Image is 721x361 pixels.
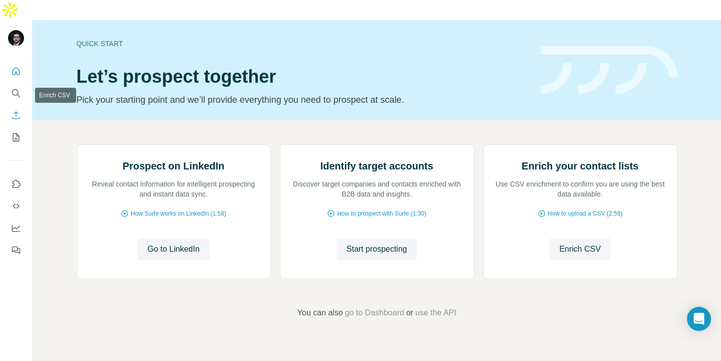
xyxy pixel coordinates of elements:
button: Quick start [8,62,24,80]
span: How to prospect with Surfe (1:30) [337,209,426,218]
p: Discover target companies and contacts enriched with B2B data and insights. [290,179,464,199]
button: Dashboard [8,219,24,237]
button: Use Surfe API [8,197,24,215]
h2: Enrich your contact lists [522,159,638,173]
h1: Let’s prospect together [77,67,529,87]
div: Open Intercom Messenger [687,307,711,331]
h2: Identify target accounts [320,159,434,173]
button: Search [8,84,24,102]
button: go to Dashboard [345,307,404,319]
p: Pick your starting point and we’ll provide everything you need to prospect at scale. [77,93,529,107]
span: You can also [297,307,343,319]
p: Use CSV enrichment to confirm you are using the best data available. [494,179,667,199]
div: Quick start [77,39,529,49]
button: Enrich CSV [8,106,24,124]
img: Avatar [8,30,24,46]
button: My lists [8,128,24,146]
p: Reveal contact information for intelligent prospecting and instant data sync. [87,179,260,199]
button: Enrich CSV [549,238,611,260]
img: banner [541,46,677,95]
button: Feedback [8,241,24,259]
button: use the API [415,307,456,319]
span: How to upload a CSV (2:59) [548,209,622,218]
button: Start prospecting [336,238,417,260]
span: Go to LinkedIn [147,243,199,255]
button: Go to LinkedIn [137,238,209,260]
button: Use Surfe on LinkedIn [8,175,24,193]
span: or [406,307,413,319]
span: Start prospecting [346,243,407,255]
h2: Prospect on LinkedIn [123,159,224,173]
span: Enrich CSV [559,243,601,255]
span: How Surfe works on LinkedIn (1:58) [131,209,226,218]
